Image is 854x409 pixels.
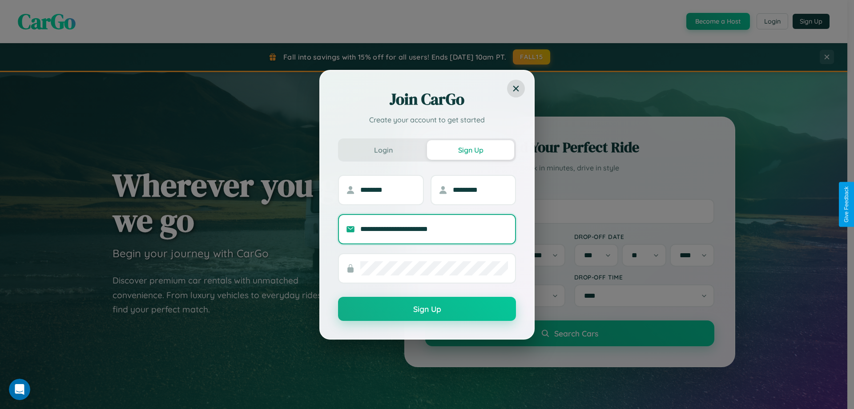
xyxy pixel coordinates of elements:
iframe: Intercom live chat [9,379,30,400]
button: Sign Up [338,297,516,321]
button: Login [340,140,427,160]
button: Sign Up [427,140,514,160]
div: Give Feedback [843,186,850,223]
h2: Join CarGo [338,89,516,110]
p: Create your account to get started [338,114,516,125]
